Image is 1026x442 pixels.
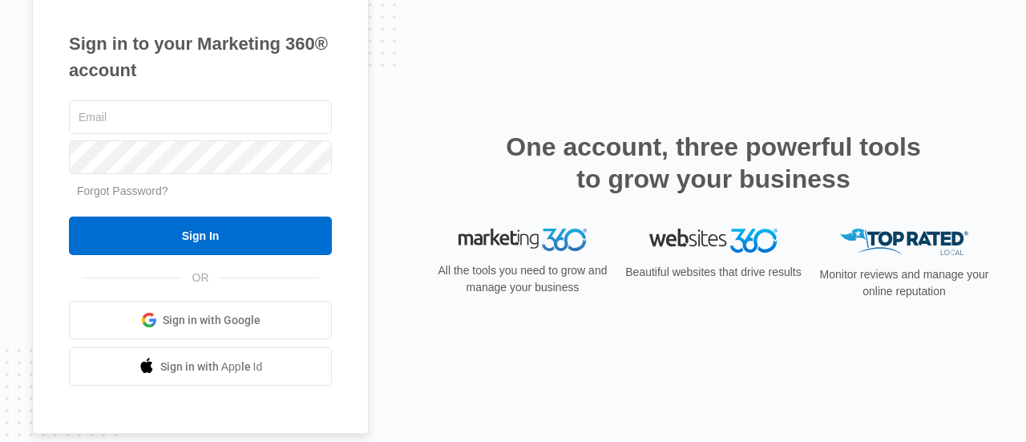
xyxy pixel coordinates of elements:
[181,270,220,286] span: OR
[69,301,332,339] a: Sign in with Google
[814,266,994,300] p: Monitor reviews and manage your online reputation
[160,359,263,375] span: Sign in with Apple Id
[458,229,587,251] img: Marketing 360
[163,312,261,329] span: Sign in with Google
[433,262,612,296] p: All the tools you need to grow and manage your business
[69,217,332,255] input: Sign In
[69,100,332,134] input: Email
[624,264,803,281] p: Beautiful websites that drive results
[501,131,926,195] h2: One account, three powerful tools to grow your business
[69,347,332,386] a: Sign in with Apple Id
[77,185,168,197] a: Forgot Password?
[840,229,968,255] img: Top Rated Local
[69,30,332,83] h1: Sign in to your Marketing 360® account
[649,229,778,252] img: Websites 360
